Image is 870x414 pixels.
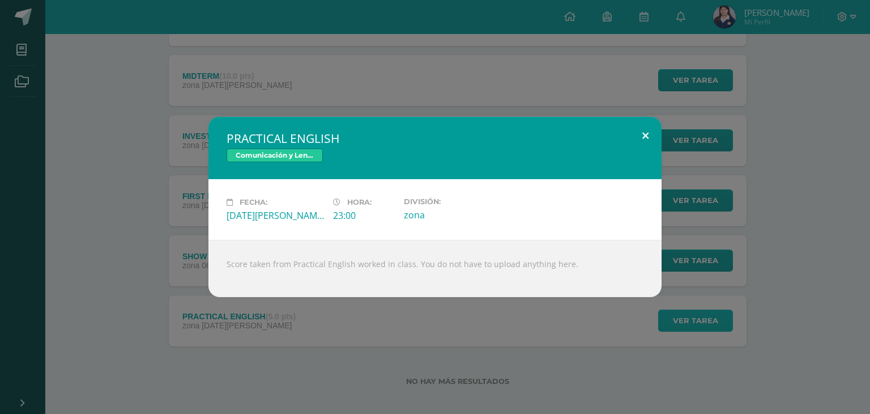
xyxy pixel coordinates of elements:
[629,117,662,155] button: Close (Esc)
[227,130,643,146] h2: PRACTICAL ENGLISH
[333,209,395,222] div: 23:00
[240,198,267,206] span: Fecha:
[227,149,323,162] span: Comunicación y Lenguaje L3 (Inglés Técnico) 4
[404,197,501,206] label: División:
[347,198,372,206] span: Hora:
[404,209,501,221] div: zona
[227,209,324,222] div: [DATE][PERSON_NAME]
[208,240,662,297] div: Score taken from Practical English worked in class. You do not have to upload anything here.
